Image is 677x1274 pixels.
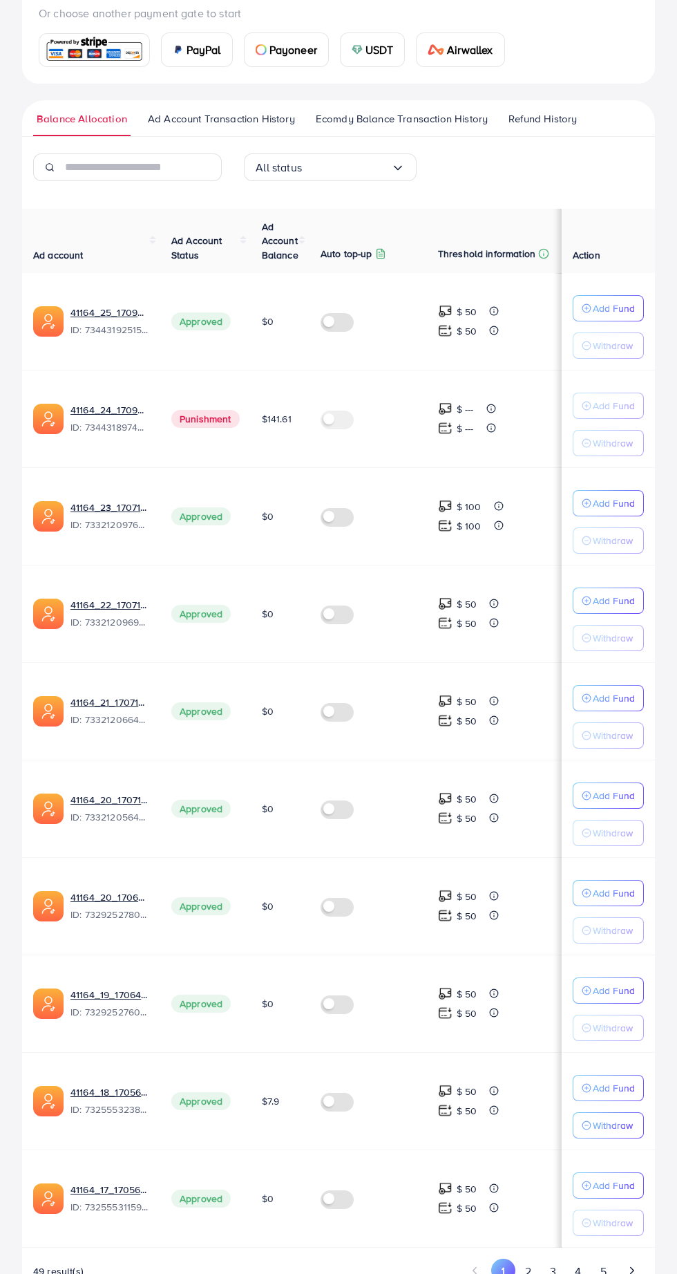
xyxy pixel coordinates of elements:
span: Ad account [33,248,84,262]
p: $ 50 [457,810,477,827]
img: ic-ads-acc.e4c84228.svg [33,1183,64,1214]
span: ID: 7332120976240689154 [70,518,149,532]
img: ic-ads-acc.e4c84228.svg [33,794,64,824]
div: <span class='underline'>41164_20_1707142368069</span></br>7332120564271874049 [70,793,149,825]
button: Add Fund [573,880,644,906]
p: $ 50 [457,888,477,905]
p: $ 50 [457,615,477,632]
img: top-up amount [438,889,452,903]
span: Ad Account Balance [262,220,298,262]
a: card [39,33,150,67]
span: $0 [262,1192,274,1206]
div: <span class='underline'>41164_24_1709982576916</span></br>7344318974215340033 [70,403,149,435]
input: Search for option [302,157,391,178]
span: USDT [365,41,394,58]
button: Add Fund [573,295,644,321]
img: card [428,44,444,55]
span: Balance Allocation [37,111,127,127]
div: <span class='underline'>41164_25_1709982599082</span></br>7344319251534069762 [70,306,149,337]
iframe: Chat [618,1212,667,1264]
p: Or choose another payment gate to start [39,5,638,21]
span: PayPal [187,41,221,58]
img: card [256,44,267,55]
span: $0 [262,704,274,718]
img: top-up amount [438,1181,452,1196]
img: top-up amount [438,908,452,923]
span: Approved [171,1190,231,1208]
span: $7.9 [262,1094,280,1108]
p: Withdraw [593,825,633,841]
span: Ecomdy Balance Transaction History [316,111,488,127]
button: Withdraw [573,332,644,359]
p: Add Fund [593,1080,635,1096]
button: Add Fund [573,393,644,419]
img: ic-ads-acc.e4c84228.svg [33,501,64,532]
span: Approved [171,897,231,915]
div: <span class='underline'>41164_23_1707142475983</span></br>7332120976240689154 [70,500,149,532]
span: Approved [171,312,231,330]
span: Refund History [508,111,577,127]
button: Add Fund [573,490,644,516]
span: ID: 7325553115980349442 [70,1200,149,1214]
p: $ 50 [457,323,477,339]
p: Add Fund [593,885,635,901]
p: $ 50 [457,713,477,729]
a: cardAirwallex [416,32,504,67]
span: All status [256,157,302,178]
span: $0 [262,997,274,1011]
span: ID: 7332120564271874049 [70,810,149,824]
img: ic-ads-acc.e4c84228.svg [33,891,64,921]
button: Withdraw [573,1210,644,1236]
p: Withdraw [593,1117,633,1134]
p: Withdraw [593,922,633,939]
button: Add Fund [573,685,644,711]
span: ID: 7325553238722314241 [70,1103,149,1116]
a: 41164_17_1705613281037 [70,1183,149,1197]
span: ID: 7329252760468127746 [70,1005,149,1019]
p: $ 50 [457,791,477,807]
img: top-up amount [438,986,452,1001]
img: top-up amount [438,499,452,514]
img: ic-ads-acc.e4c84228.svg [33,599,64,629]
span: ID: 7344318974215340033 [70,420,149,434]
button: Withdraw [573,1015,644,1041]
a: 41164_24_1709982576916 [70,403,149,417]
div: <span class='underline'>41164_19_1706474666940</span></br>7329252760468127746 [70,988,149,1020]
a: cardUSDT [340,32,406,67]
p: Add Fund [593,300,635,317]
img: ic-ads-acc.e4c84228.svg [33,1086,64,1116]
div: <span class='underline'>41164_18_1705613299404</span></br>7325553238722314241 [70,1085,149,1117]
span: Approved [171,995,231,1013]
p: Withdraw [593,1215,633,1231]
a: cardPayoneer [244,32,329,67]
a: 41164_22_1707142456408 [70,598,149,612]
p: $ 50 [457,908,477,924]
div: <span class='underline'>41164_20_1706474683598</span></br>7329252780571557890 [70,890,149,922]
p: $ --- [457,401,474,418]
a: 41164_25_1709982599082 [70,306,149,319]
p: $ 50 [457,1103,477,1119]
span: Ad Account Transaction History [148,111,295,127]
img: top-up amount [438,304,452,319]
button: Withdraw [573,820,644,846]
button: Withdraw [573,917,644,944]
button: Withdraw [573,527,644,554]
p: Withdraw [593,337,633,354]
span: Airwallex [447,41,493,58]
p: Withdraw [593,435,633,451]
p: $ 100 [457,518,481,534]
a: 41164_20_1706474683598 [70,890,149,904]
img: top-up amount [438,1201,452,1215]
a: 41164_21_1707142387585 [70,695,149,709]
span: $0 [262,802,274,816]
span: $0 [262,607,274,621]
p: $ 50 [457,596,477,612]
img: ic-ads-acc.e4c84228.svg [33,696,64,727]
a: 41164_18_1705613299404 [70,1085,149,1099]
p: $ 50 [457,1200,477,1217]
span: ID: 7344319251534069762 [70,323,149,337]
img: ic-ads-acc.e4c84228.svg [33,989,64,1019]
div: <span class='underline'>41164_17_1705613281037</span></br>7325553115980349442 [70,1183,149,1215]
span: Approved [171,702,231,720]
p: Add Fund [593,397,635,414]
